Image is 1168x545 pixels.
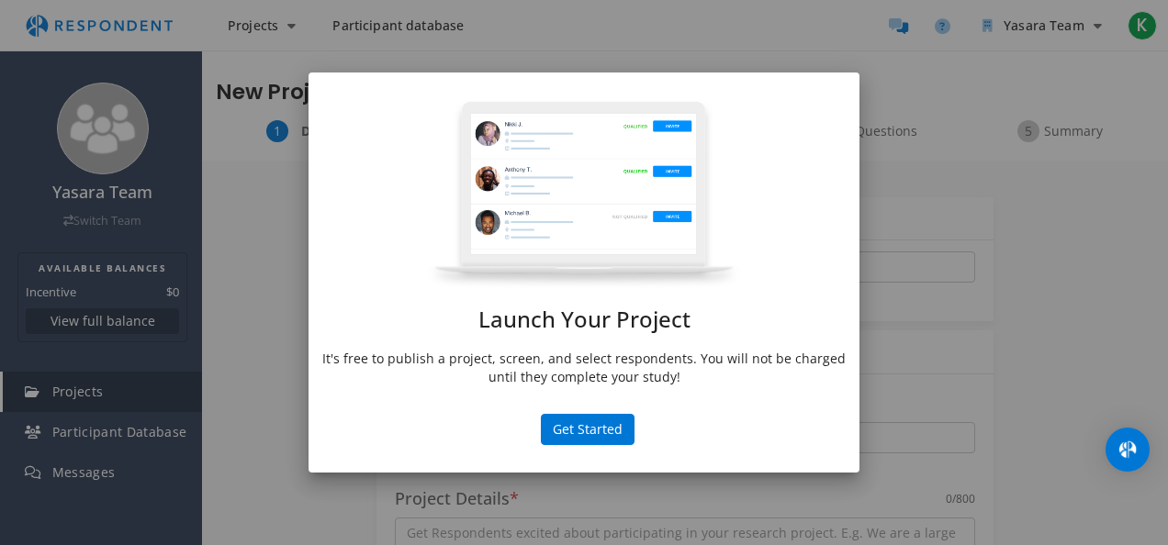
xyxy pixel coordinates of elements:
[322,307,846,331] h1: Launch Your Project
[541,414,635,445] button: Get Started
[309,72,859,473] md-dialog: Launch Your ...
[1106,428,1150,472] div: Open Intercom Messenger
[427,100,741,289] img: project-modal.png
[322,350,846,386] p: It's free to publish a project, screen, and select respondents. You will not be charged until the...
